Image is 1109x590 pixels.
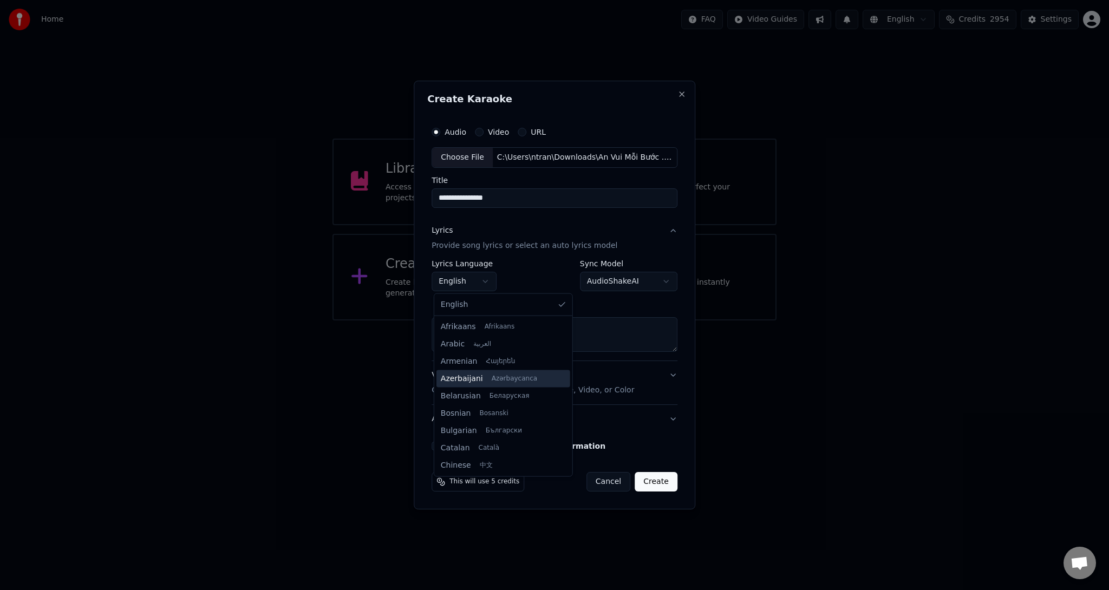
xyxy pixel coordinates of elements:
[441,460,471,470] span: Chinese
[441,442,470,453] span: Catalan
[486,357,515,366] span: Հայերեն
[441,408,471,419] span: Bosnian
[441,425,477,436] span: Bulgarian
[485,323,515,331] span: Afrikaans
[479,409,508,418] span: Bosanski
[441,299,468,310] span: English
[480,461,493,469] span: 中文
[441,339,465,350] span: Arabic
[441,373,483,384] span: Azerbaijani
[490,392,530,401] span: Беларуская
[492,375,537,383] span: Azərbaycanca
[441,322,476,332] span: Afrikaans
[441,391,481,402] span: Belarusian
[441,356,478,367] span: Armenian
[479,443,499,452] span: Català
[486,426,522,435] span: Български
[473,340,491,349] span: العربية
